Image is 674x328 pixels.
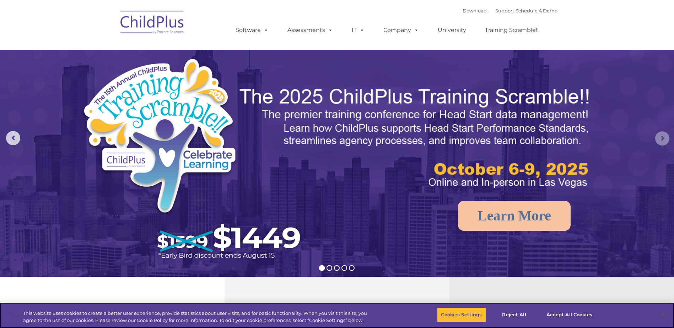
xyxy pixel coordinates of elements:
[99,76,129,81] span: Phone number
[376,23,426,37] a: Company
[458,201,571,231] a: Learn More
[655,307,670,323] button: Close
[492,307,536,322] button: Reject All
[280,23,340,37] a: Assessments
[228,23,276,37] a: Software
[543,307,596,322] button: Accept All Cookies
[463,8,487,13] a: Download
[117,6,188,41] img: ChildPlus by Procare Solutions
[437,307,486,322] button: Cookies Settings
[495,8,514,13] a: Support
[478,23,546,37] a: Training Scramble!!
[516,8,557,13] a: Schedule A Demo
[99,47,120,52] span: Last name
[431,23,473,37] a: University
[23,310,371,324] div: This website uses cookies to create a better user experience, provide statistics about user visit...
[345,23,372,37] a: IT
[463,8,557,13] font: |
